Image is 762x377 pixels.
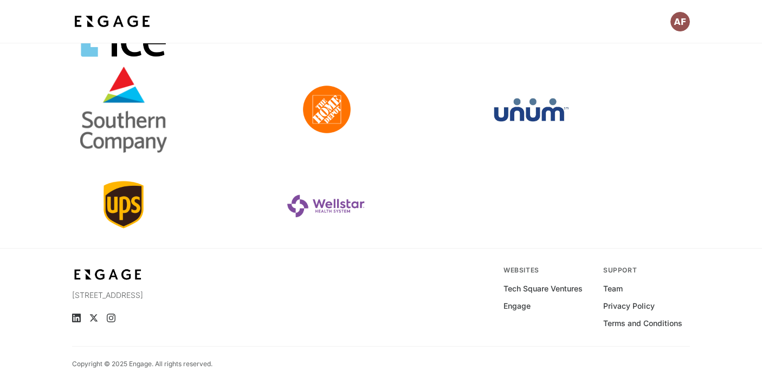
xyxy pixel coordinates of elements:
[503,266,590,275] div: Websites
[89,314,98,322] a: X (Twitter)
[72,290,260,301] p: [STREET_ADDRESS]
[670,12,690,31] button: Open profile menu
[603,283,623,294] a: Team
[72,12,152,31] img: bdf1fb74-1727-4ba0-a5bd-bc74ae9fc70b.jpeg
[107,314,115,322] a: Instagram
[603,318,682,329] a: Terms and Conditions
[670,12,690,31] img: Profile picture of Anne Felts
[72,314,81,322] a: LinkedIn
[603,301,655,311] a: Privacy Policy
[72,266,144,283] img: bdf1fb74-1727-4ba0-a5bd-bc74ae9fc70b.jpeg
[72,360,212,368] p: Copyright © 2025 Engage. All rights reserved.
[503,301,531,311] a: Engage
[72,314,260,322] ul: Social media
[503,283,583,294] a: Tech Square Ventures
[603,266,690,275] div: Support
